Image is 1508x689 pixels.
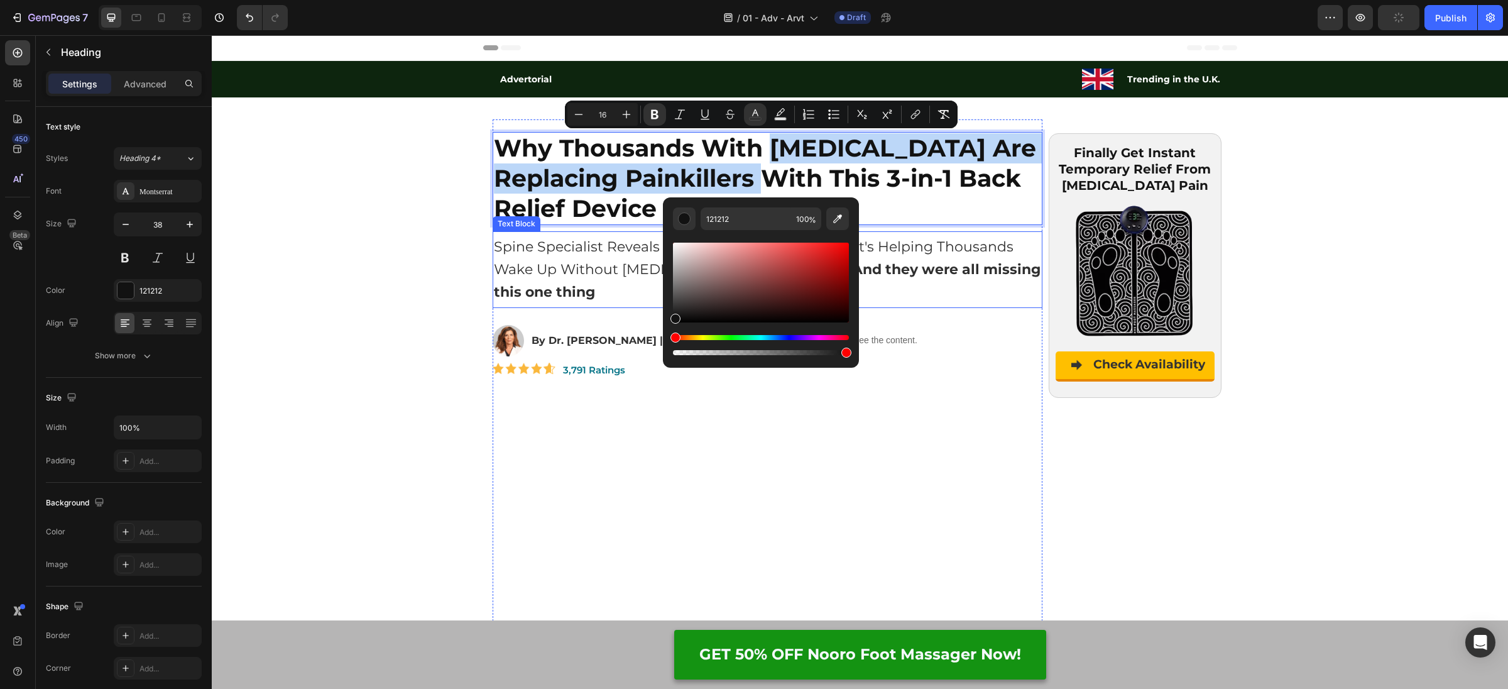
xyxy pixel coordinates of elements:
input: Auto [114,416,201,439]
p: Settings [62,77,97,91]
div: Styles [46,153,68,164]
div: Color [46,526,65,537]
div: Text style [46,121,80,133]
img: gempages_585399671795483282-9859e7b2-4b6d-4342-aa43-b98847533fb9.png [870,33,902,55]
p: Trending in the U.K. [915,40,1008,48]
div: Hue [673,335,849,340]
div: Size [46,216,79,233]
div: Publish [1435,11,1467,25]
div: Add... [139,631,199,642]
iframe: Design area [212,35,1508,689]
div: Font [46,185,62,197]
p: Advanced [124,77,167,91]
p: By Dr. [PERSON_NAME] | Spine Specialist [320,297,538,314]
div: Border [46,630,70,641]
div: Undo/Redo [237,5,288,30]
p: GET 50% OFF Nooro Foot Massager Now! [488,610,809,629]
button: Show more [46,344,202,367]
div: Align [46,315,81,332]
div: Padding [46,455,75,466]
p: 7 [82,10,88,25]
p: Spine Specialist Reveals The Shocking Discovery That's Helping Thousands Wake Up Without [MEDICAL... [282,201,829,268]
span: Heading 4* [119,153,161,164]
button: Heading 4* [114,147,202,170]
button: Publish [1424,5,1477,30]
input: E.g FFFFFF [701,207,791,230]
div: Beta [9,230,30,240]
div: Add... [139,559,199,571]
div: 450 [12,134,30,144]
p: Advertorial [288,40,340,48]
div: Add... [139,527,199,538]
h2: Rich Text Editor. Editing area: main [281,97,831,190]
a: GET 50% OFF Nooro Foot Massager Now! [462,595,834,644]
strong: Check Availability [882,322,993,337]
div: Add... [139,663,199,675]
div: Background [46,495,107,512]
img: 1711369581080_stars.png [281,328,344,339]
div: 121212 [139,285,199,297]
span: 01 - Adv - Arvt [743,11,804,25]
div: Color [46,285,65,296]
button: 7 [5,5,94,30]
strong: Why Thousands With [MEDICAL_DATA] Are Replacing Painkillers With This 3-in-1 Back Relief Device [282,98,824,188]
img: gempages_585399671795483282-47130bb5-5cf2-4487-b5de-197d8b400c07.webp [281,290,312,321]
div: Add... [139,456,199,467]
img: 1707336831448_greentick.png [542,299,556,312]
img: 1714660676682_1711370022258_product.png [860,166,986,307]
p: 3,791 Ratings [351,329,413,341]
div: Text Block [283,183,326,194]
span: / [737,11,740,25]
p: Publish the page to see the content. [565,299,706,312]
div: Editor contextual toolbar [565,101,958,128]
p: Finally Get Instant Temporary Relief From [MEDICAL_DATA] Pain [845,109,1002,158]
button: <p><strong>Check Availability</strong></p> [844,316,1003,344]
div: Size [46,390,79,407]
div: Corner [46,663,71,674]
p: Heading [61,45,197,60]
div: Montserrat [139,186,199,197]
span: % [809,213,816,227]
div: Shape [46,598,86,615]
div: Show more [95,350,153,362]
div: Image [46,559,68,570]
div: Open Intercom Messenger [1465,627,1495,658]
span: Draft [847,12,866,23]
div: Width [46,422,67,433]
